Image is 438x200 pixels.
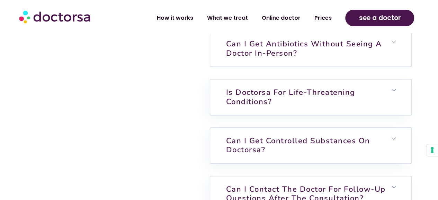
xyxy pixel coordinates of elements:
nav: Menu [118,10,339,26]
a: Can I get antibiotics without seeing a doctor in-person? [226,39,382,58]
a: Online doctor [254,10,307,26]
a: Is Doctorsa for Life-Threatening Conditions? [226,87,355,107]
a: see a doctor [345,10,414,26]
h6: Can I get controlled substances on Doctorsa? [210,128,411,163]
a: Prices [307,10,338,26]
a: How it works [150,10,200,26]
a: Can I get controlled substances on Doctorsa? [226,136,370,155]
h6: Can I get antibiotics without seeing a doctor in-person? [210,31,411,66]
a: What we treat [200,10,254,26]
h6: Is Doctorsa for Life-Threatening Conditions? [210,79,411,115]
span: see a doctor [359,12,401,24]
button: Your consent preferences for tracking technologies [426,144,438,156]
